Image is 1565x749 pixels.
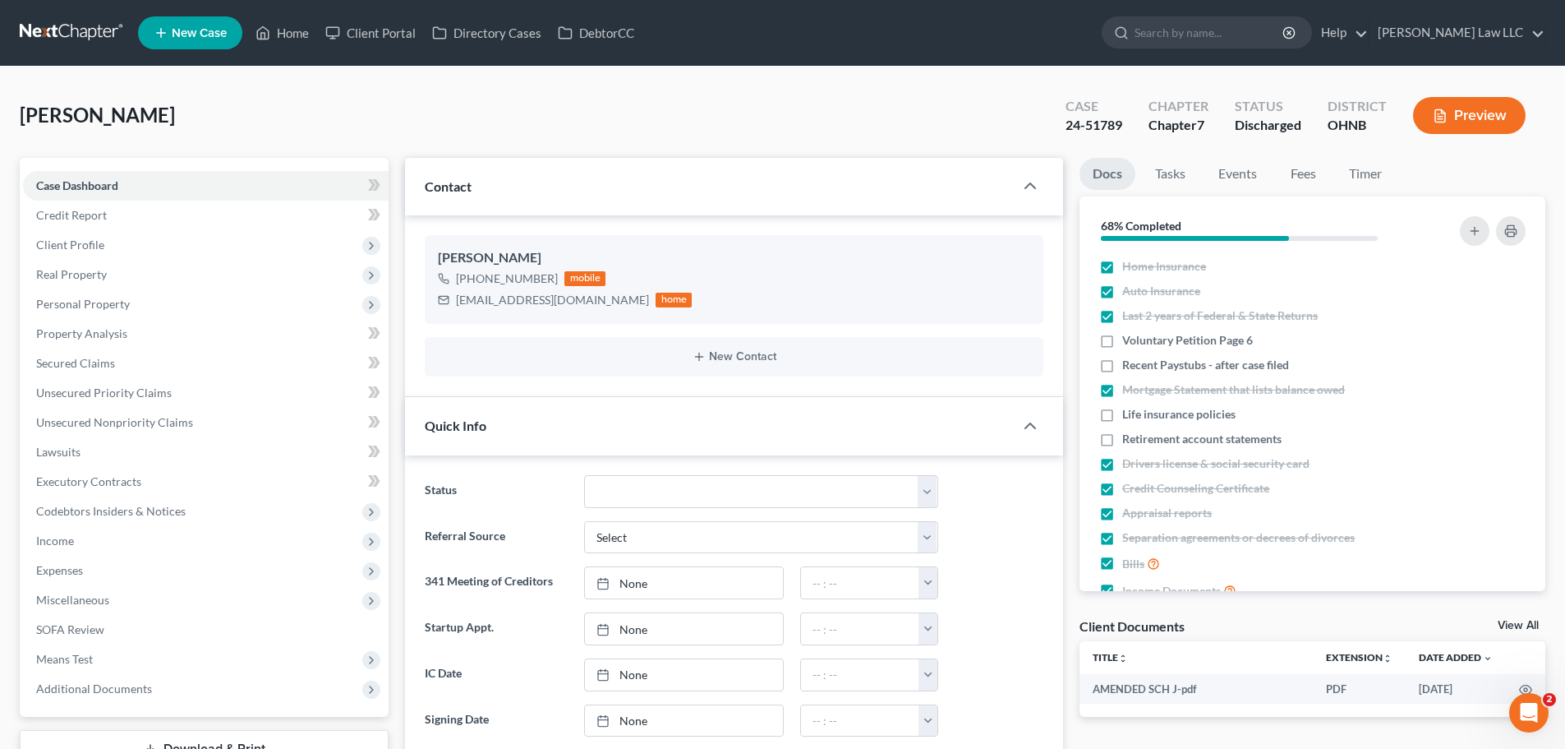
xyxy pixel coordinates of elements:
div: OHNB [1328,116,1387,135]
td: [DATE] [1406,674,1506,704]
i: unfold_more [1118,654,1128,663]
span: New Case [172,27,227,39]
div: home [656,293,692,307]
span: Secured Claims [36,356,115,370]
span: Mortgage Statement that lists balance owed [1122,381,1345,398]
td: PDF [1313,674,1406,704]
span: Separation agreements or decrees of divorces [1122,529,1355,546]
span: [PERSON_NAME] [20,103,175,127]
div: Discharged [1235,116,1301,135]
input: -- : -- [801,705,919,737]
a: Unsecured Priority Claims [23,378,389,408]
span: Unsecured Nonpriority Claims [36,415,193,429]
input: -- : -- [801,659,919,691]
a: Client Portal [317,18,424,48]
label: IC Date [417,659,575,691]
a: Titleunfold_more [1093,651,1128,663]
span: Credit Report [36,208,107,222]
a: Lawsuits [23,437,389,467]
span: Codebtors Insiders & Notices [36,504,186,518]
div: District [1328,97,1387,116]
label: Signing Date [417,705,575,737]
a: DebtorCC [550,18,642,48]
label: 341 Meeting of Creditors [417,566,575,599]
div: Chapter [1148,116,1208,135]
a: Timer [1336,158,1395,190]
span: Executory Contracts [36,474,141,488]
a: None [585,613,783,645]
div: Case [1066,97,1122,116]
a: Fees [1277,158,1329,190]
span: Auto Insurance [1122,283,1200,299]
span: Real Property [36,267,107,281]
div: [PERSON_NAME] [438,248,1030,268]
span: Case Dashboard [36,178,118,192]
a: Date Added expand_more [1419,651,1493,663]
span: Unsecured Priority Claims [36,386,172,400]
label: Startup Appt. [417,613,575,645]
a: None [585,567,783,599]
i: expand_more [1483,654,1493,663]
div: 24-51789 [1066,116,1122,135]
span: Property Analysis [36,326,127,340]
span: Recent Paystubs - after case filed [1122,357,1289,373]
span: 7 [1197,117,1204,132]
input: -- : -- [801,613,919,645]
a: Secured Claims [23,349,389,378]
span: Home Insurance [1122,258,1206,275]
a: Help [1313,18,1368,48]
a: View All [1498,620,1539,631]
a: SOFA Review [23,615,389,645]
span: Last 2 years of Federal & State Returns [1122,307,1318,324]
span: Personal Property [36,297,130,311]
div: mobile [564,271,605,286]
span: Income Documents [1122,583,1221,599]
span: Contact [425,178,472,194]
span: Drivers license & social security card [1122,455,1310,472]
span: Income [36,534,74,548]
a: Events [1205,158,1270,190]
span: Lawsuits [36,445,81,459]
a: Property Analysis [23,319,389,349]
button: New Contact [438,350,1030,363]
div: Client Documents [1079,617,1185,635]
button: Preview [1413,97,1526,134]
span: SOFA Review [36,622,104,636]
div: [PHONE_NUMBER] [456,270,558,287]
a: Docs [1079,158,1135,190]
a: [PERSON_NAME] Law LLC [1369,18,1544,48]
span: Means Test [36,652,93,666]
span: 2 [1543,693,1556,706]
span: Expenses [36,563,83,577]
span: Appraisal reports [1122,505,1212,521]
a: Executory Contracts [23,467,389,497]
a: Case Dashboard [23,171,389,201]
input: Search by name... [1135,17,1285,48]
label: Status [417,475,575,508]
a: Home [247,18,317,48]
div: Chapter [1148,97,1208,116]
td: AMENDED SCH J-pdf [1079,674,1313,704]
a: Extensionunfold_more [1326,651,1392,663]
span: Credit Counseling Certificate [1122,480,1269,497]
iframe: Intercom live chat [1509,693,1549,733]
label: Referral Source [417,521,575,554]
i: unfold_more [1383,654,1392,663]
span: Retirement account statements [1122,431,1282,447]
a: None [585,705,783,737]
span: Life insurance policies [1122,406,1236,423]
a: None [585,659,783,691]
input: -- : -- [801,567,919,599]
a: Credit Report [23,201,389,230]
span: Quick Info [425,418,486,433]
span: Voluntary Petition Page 6 [1122,332,1253,349]
div: [EMAIL_ADDRESS][DOMAIN_NAME] [456,292,649,308]
strong: 68% Completed [1101,219,1181,233]
div: Status [1235,97,1301,116]
span: Miscellaneous [36,593,109,607]
a: Tasks [1142,158,1199,190]
span: Client Profile [36,238,104,252]
a: Unsecured Nonpriority Claims [23,408,389,437]
span: Bills [1122,556,1144,572]
a: Directory Cases [424,18,550,48]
